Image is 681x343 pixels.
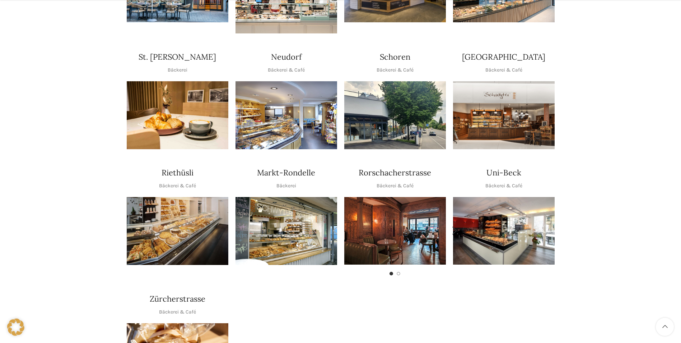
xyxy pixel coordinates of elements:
[127,81,228,149] div: 1 / 1
[127,81,228,149] img: schwyter-23
[390,272,393,275] li: Go to slide 1
[485,182,522,190] p: Bäckerei & Café
[159,182,196,190] p: Bäckerei & Café
[380,51,410,63] h4: Schoren
[344,197,446,265] div: 1 / 2
[235,81,337,149] img: Neudorf_1
[344,197,446,265] img: Rorschacherstrasse
[159,308,196,316] p: Bäckerei & Café
[397,272,400,275] li: Go to slide 2
[235,197,337,265] div: 1 / 1
[453,197,555,265] div: 1 / 1
[453,197,555,265] img: rechts_09-1
[344,81,446,149] div: 1 / 1
[150,293,205,305] h4: Zürcherstrasse
[268,66,305,74] p: Bäckerei & Café
[486,167,521,178] h4: Uni-Beck
[485,66,522,74] p: Bäckerei & Café
[127,197,228,265] img: Riethüsli-2
[235,81,337,149] div: 1 / 1
[127,197,228,265] div: 1 / 1
[162,167,193,178] h4: Riethüsli
[139,51,216,63] h4: St. [PERSON_NAME]
[326,222,344,240] div: Previous slide
[168,66,187,74] p: Bäckerei
[271,51,302,63] h4: Neudorf
[446,222,464,240] div: Next slide
[453,81,555,149] img: Schwyter-1800x900
[235,197,337,265] img: Rondelle_1
[462,51,545,63] h4: [GEOGRAPHIC_DATA]
[344,81,446,149] img: 0842cc03-b884-43c1-a0c9-0889ef9087d6 copy
[359,167,431,178] h4: Rorschacherstrasse
[453,81,555,149] div: 1 / 1
[377,66,414,74] p: Bäckerei & Café
[656,318,674,336] a: Scroll to top button
[257,167,315,178] h4: Markt-Rondelle
[276,182,296,190] p: Bäckerei
[377,182,414,190] p: Bäckerei & Café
